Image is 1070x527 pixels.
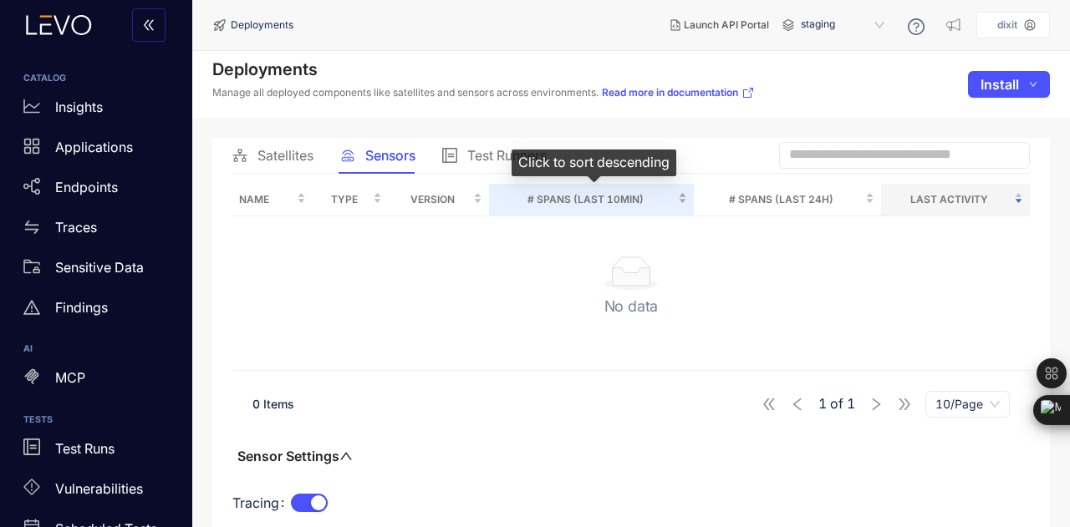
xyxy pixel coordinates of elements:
[55,220,97,235] p: Traces
[818,396,827,411] span: 1
[801,12,888,38] span: staging
[981,77,1019,92] span: Install
[319,190,369,209] span: Type
[818,396,855,411] span: of
[1029,80,1037,89] span: down
[55,139,133,155] p: Applications
[142,18,155,33] span: double-left
[252,397,294,411] span: 0 Items
[232,184,313,216] th: Name
[701,190,862,209] span: # Spans (last 24h)
[55,99,103,114] p: Insights
[395,190,471,209] span: Version
[694,184,881,216] th: # Spans (last 24h)
[847,396,855,411] span: 1
[291,494,328,512] button: Tracing
[339,449,353,463] span: up
[55,180,118,195] p: Endpoints
[23,73,169,84] h6: CATALOG
[55,370,85,385] p: MCP
[10,362,182,402] a: MCP
[935,392,1000,417] span: 10/Page
[968,71,1050,98] button: Installdown
[239,190,293,209] span: Name
[231,19,293,31] span: Deployments
[10,210,182,251] a: Traces
[389,184,490,216] th: Version
[512,149,676,176] div: Click to sort descending
[232,448,358,464] button: Sensor Settingsup
[657,12,782,38] button: Launch API Portal
[10,291,182,331] a: Findings
[10,251,182,291] a: Sensitive Data
[10,170,182,210] a: Endpoints
[55,441,115,456] p: Test Runs
[23,299,40,316] span: warning
[10,130,182,170] a: Applications
[10,432,182,472] a: Test Runs
[313,184,389,216] th: Type
[467,148,547,163] span: Test Runners
[23,415,169,425] h6: TESTS
[212,86,755,99] p: Manage all deployed components like satellites and sensors across environments.
[888,190,1011,209] span: Last Activity
[10,90,182,130] a: Insights
[23,344,169,354] h6: AI
[489,184,693,216] th: # Spans (last 10min)
[365,148,415,163] span: Sensors
[212,59,755,79] h4: Deployments
[55,260,144,275] p: Sensitive Data
[496,190,674,209] span: # Spans (last 10min)
[604,296,659,317] div: No data
[55,300,108,315] p: Findings
[10,472,182,512] a: Vulnerabilities
[997,19,1017,31] p: dixit
[132,8,166,42] button: double-left
[55,481,143,496] p: Vulnerabilities
[257,148,313,163] span: Satellites
[232,489,291,516] label: Tracing
[23,219,40,236] span: swap
[602,86,755,99] a: Read more in documentation
[684,19,769,31] span: Launch API Portal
